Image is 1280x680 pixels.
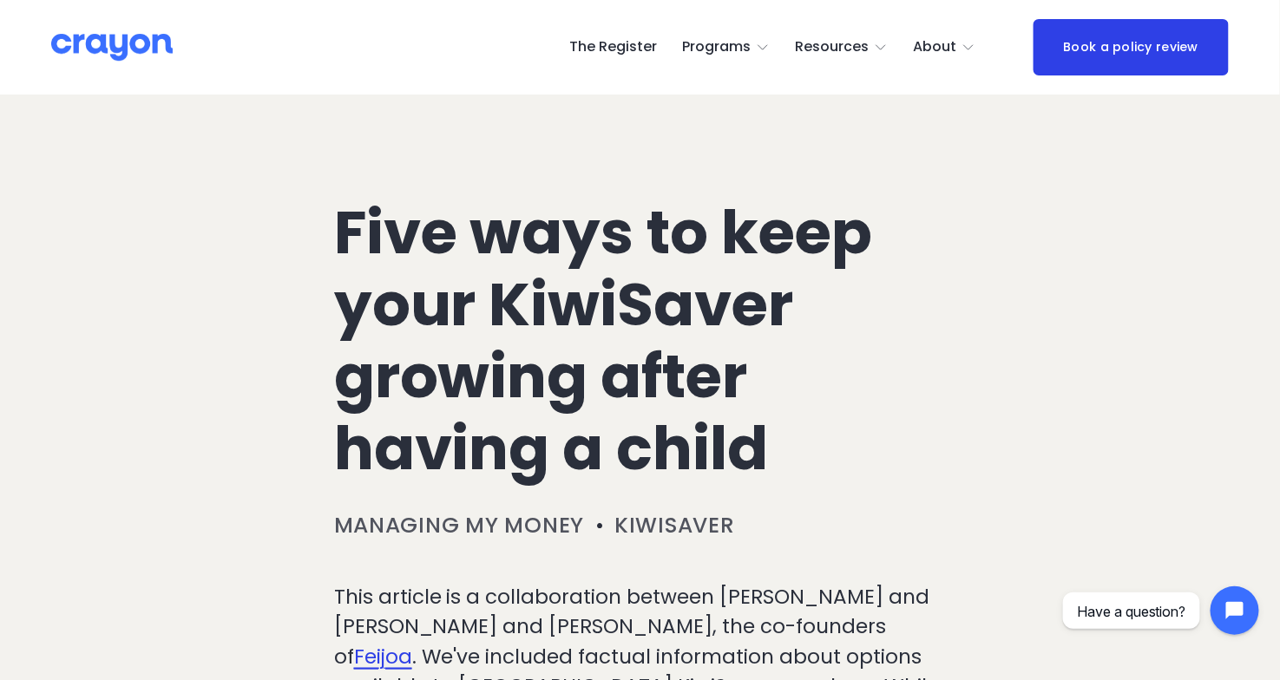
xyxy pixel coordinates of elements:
[334,510,585,540] a: Managing my money
[354,643,412,670] a: Feijoa
[683,35,752,60] span: Programs
[914,35,957,60] span: About
[51,32,173,62] img: Crayon
[1034,19,1229,75] a: Book a policy review
[914,34,976,62] a: folder dropdown
[614,510,735,540] a: KiwiSaver
[334,197,947,485] h1: Five ways to keep your KiwiSaver growing after having a child
[683,34,771,62] a: folder dropdown
[796,34,889,62] a: folder dropdown
[796,35,870,60] span: Resources
[569,34,657,62] a: The Register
